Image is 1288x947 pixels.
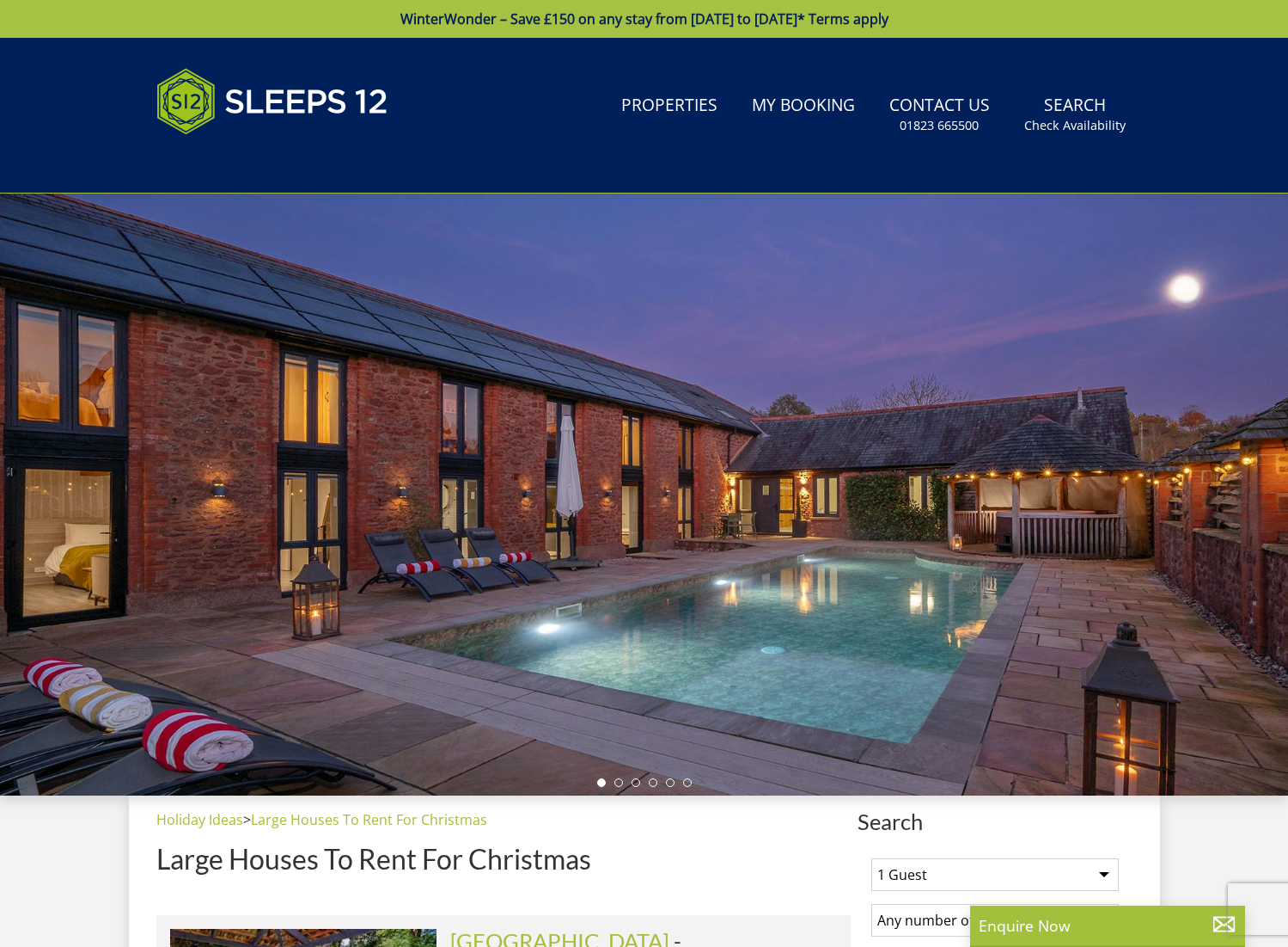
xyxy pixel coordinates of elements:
[745,87,862,126] a: My Booking
[1017,87,1132,143] a: SearchCheck Availability
[148,155,328,169] iframe: Customer reviews powered by Trustpilot
[156,810,243,829] a: Holiday Ideas
[156,58,388,145] img: Sleeps 12
[900,117,979,134] small: 01823 665500
[614,87,724,126] a: Properties
[156,844,851,874] h1: Large Houses To Rent For Christmas
[251,810,487,829] a: Large Houses To Rent For Christmas
[243,810,251,829] span: >
[858,809,1132,833] span: Search
[979,914,1236,937] p: Enquire Now
[1024,117,1126,134] small: Check Availability
[882,87,997,143] a: Contact Us01823 665500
